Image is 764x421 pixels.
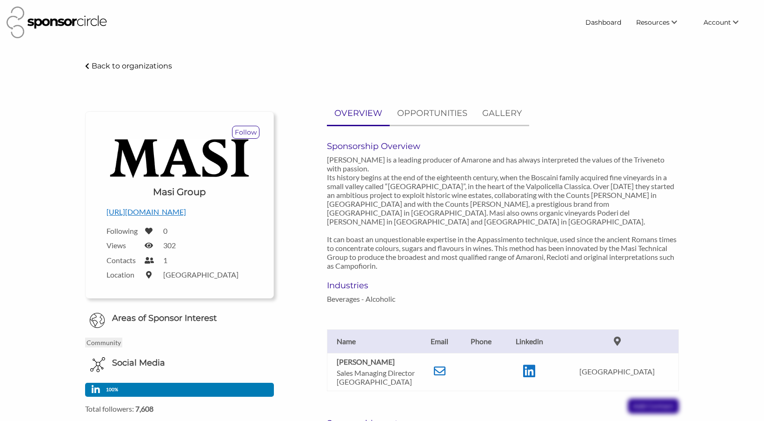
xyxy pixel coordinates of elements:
p: [URL][DOMAIN_NAME] [106,206,252,218]
p: OVERVIEW [334,107,382,120]
img: Globe Icon [89,312,105,328]
p: [PERSON_NAME] is a leading producer of Amarone and has always interpreted the values of the Trive... [327,155,679,270]
p: 100% [106,385,120,394]
label: [GEOGRAPHIC_DATA] [163,270,239,279]
p: Beverages - Alcoholic [327,294,435,303]
img: Logo [110,139,249,179]
p: GALLERY [482,107,522,120]
p: Sales Managing Director [GEOGRAPHIC_DATA] [337,368,416,386]
b: [PERSON_NAME] [337,357,395,366]
h6: Industries [327,280,435,291]
strong: 7,608 [135,404,153,413]
th: Phone [459,329,503,353]
label: Views [106,241,139,250]
th: Linkedin [503,329,556,353]
label: 1 [163,256,167,265]
h1: Masi Group [153,185,206,198]
img: Sponsor Circle Logo [7,7,107,38]
a: Dashboard [578,14,629,31]
p: [GEOGRAPHIC_DATA] [560,367,674,376]
p: Community [85,338,122,347]
span: Resources [636,18,670,27]
img: Social Media Icon [90,357,105,372]
li: Account [696,14,757,31]
th: Email [420,329,459,353]
p: OPPORTUNITIES [397,107,467,120]
h6: Social Media [112,357,165,369]
label: Location [106,270,139,279]
label: Following [106,226,139,235]
span: Account [704,18,731,27]
h6: Sponsorship Overview [327,141,679,151]
label: Total followers: [85,404,274,413]
li: Resources [629,14,696,31]
p: Follow [233,126,259,138]
label: 0 [163,226,167,235]
label: 302 [163,241,176,250]
p: Back to organizations [92,61,172,70]
h6: Areas of Sponsor Interest [78,312,281,324]
th: Name [327,329,420,353]
label: Contacts [106,256,139,265]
